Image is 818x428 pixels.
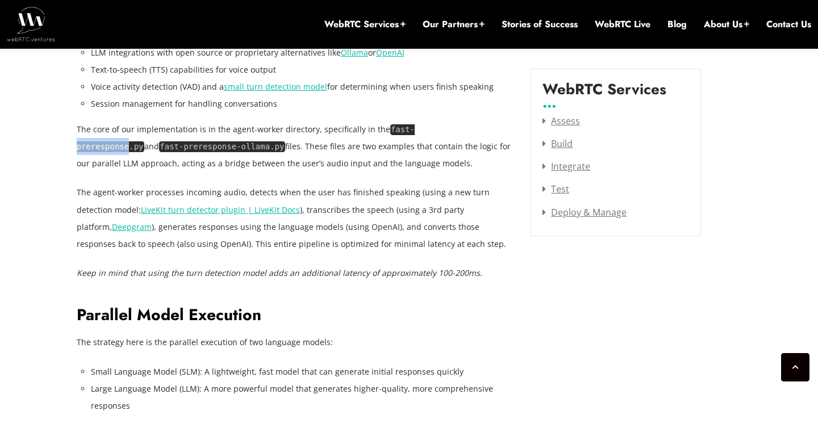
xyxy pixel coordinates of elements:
a: Contact Us [766,18,811,31]
p: The agent-worker processes incoming audio, detects when the user has finished speaking (using a n... [77,184,514,252]
em: Keep in mind that using the turn detection model adds an additional latency of approximately 100-... [77,267,482,278]
a: LiveKit turn detector plugin | LiveKit Docs [141,204,300,215]
a: Our Partners [423,18,485,31]
li: Voice activity detection (VAD) and a for determining when users finish speaking [91,78,514,95]
li: Small Language Model (SLM): A lightweight, fast model that can generate initial responses quickly [91,363,514,380]
li: LLM integrations with open source or proprietary alternatives like or [91,44,514,61]
li: Large Language Model (LLM): A more powerful model that generates higher-quality, more comprehensi... [91,380,514,414]
a: Integrate [542,160,590,173]
label: WebRTC Services [542,81,666,107]
code: fast-preresponse-ollama.py [159,141,285,152]
li: Text-to-speech (TTS) capabilities for voice output [91,61,514,78]
p: The strategy here is the parallel execution of two language models: [77,334,514,351]
p: The core of our implementation is in the agent-worker directory, specifically in the and files. T... [77,121,514,172]
a: Deploy & Manage [542,206,627,219]
a: WebRTC Services [324,18,406,31]
a: Blog [667,18,687,31]
h2: Parallel Model Execution [77,305,514,325]
a: About Us [704,18,749,31]
a: Deepgram [112,221,152,232]
a: WebRTC Live [595,18,650,31]
img: WebRTC.ventures [7,7,55,41]
a: Ollama [341,47,368,58]
a: Stories of Success [502,18,578,31]
a: small turn detection model [224,81,327,92]
code: fast-preresponse.py [77,124,415,152]
a: OpenAI [376,47,404,58]
a: Assess [542,115,580,127]
a: Build [542,137,573,150]
a: Test [542,183,569,195]
li: Session management for handling conversations [91,95,514,112]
